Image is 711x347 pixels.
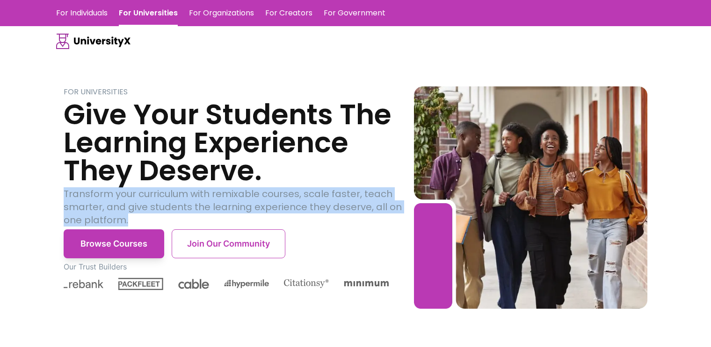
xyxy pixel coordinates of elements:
[118,278,163,290] img: Packfleet
[64,187,414,227] p: Transform your curriculum with remixable courses, scale faster, teach smarter, and give students ...
[64,261,414,272] p: Our Trust Builders
[64,100,414,184] h3: Give Your Students The Learning Experience They Deserve.
[224,279,269,289] img: Hypermile
[56,34,131,49] img: UniversityX
[64,229,164,258] button: Browse Courses
[64,280,103,288] img: Rebank
[172,229,285,258] button: Join Our Community
[178,279,209,289] img: Cable
[344,281,389,287] img: Minimum
[64,86,414,98] p: FOR UNIVERSITIES
[284,279,329,288] img: Citationsy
